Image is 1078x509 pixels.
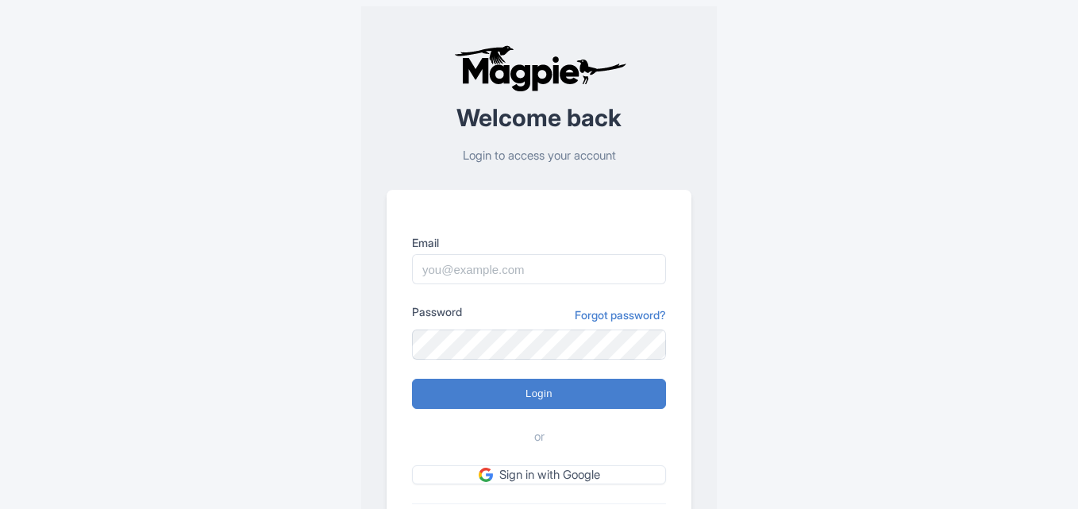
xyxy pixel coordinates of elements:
[479,468,493,482] img: google.svg
[412,379,666,409] input: Login
[412,234,666,251] label: Email
[412,465,666,485] a: Sign in with Google
[575,307,666,323] a: Forgot password?
[412,303,462,320] label: Password
[387,105,691,131] h2: Welcome back
[450,44,629,92] img: logo-ab69f6fb50320c5b225c76a69d11143b.png
[534,428,545,446] span: or
[387,147,691,165] p: Login to access your account
[412,254,666,284] input: you@example.com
